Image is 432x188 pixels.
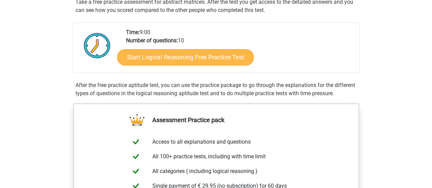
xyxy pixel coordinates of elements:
img: Clock [80,28,114,62]
b: Number of questions: [126,37,178,44]
b: Time: [126,29,140,35]
div: After the free practice aptitude test, you can use the practice package to go through the explana... [73,81,360,98]
a: Start Logical Reasoning Free Practice Test [117,49,254,65]
div: 9:00 10 [121,28,359,73]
